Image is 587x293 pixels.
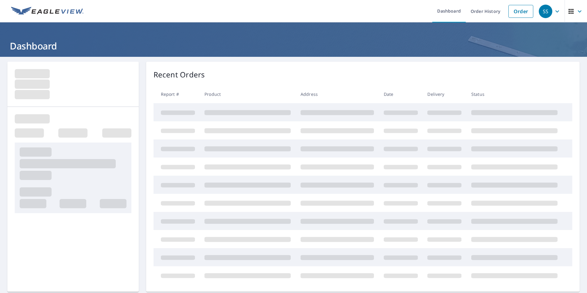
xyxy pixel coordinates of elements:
h1: Dashboard [7,40,580,52]
th: Address [296,85,379,103]
img: EV Logo [11,7,84,16]
th: Report # [154,85,200,103]
p: Recent Orders [154,69,205,80]
th: Product [200,85,296,103]
th: Delivery [422,85,466,103]
th: Status [466,85,562,103]
a: Order [508,5,533,18]
th: Date [379,85,423,103]
div: SS [539,5,552,18]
